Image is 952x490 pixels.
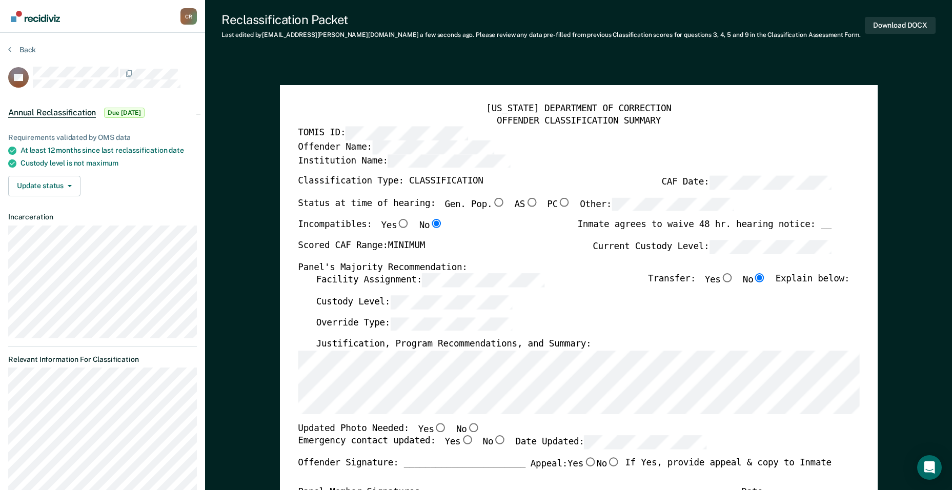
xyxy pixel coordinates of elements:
div: Inmate agrees to waive 48 hr. hearing notice: __ [577,219,831,240]
span: Due [DATE] [104,108,145,118]
input: Yes [583,458,597,467]
input: Facility Assignment: [422,274,544,288]
label: Classification Type: CLASSIFICATION [298,176,483,190]
label: Override Type: [316,317,512,331]
input: No [493,436,507,445]
div: Emergency contact updated: [298,436,706,457]
input: Date Updated: [584,436,706,450]
label: Institution Name: [298,154,510,168]
div: Last edited by [EMAIL_ADDRESS][PERSON_NAME][DOMAIN_NAME] . Please review any data pre-filled from... [221,31,861,38]
input: PC [558,198,571,207]
button: Download DOCX [865,17,936,34]
label: TOMIS ID: [298,127,468,140]
label: No [743,274,766,288]
div: Updated Photo Needed: [298,423,480,436]
label: Date Updated: [515,436,706,450]
input: CAF Date: [709,176,831,190]
label: Offender Name: [298,140,494,154]
div: Reclassification Packet [221,12,861,27]
div: Open Intercom Messenger [917,455,942,480]
span: Annual Reclassification [8,108,96,118]
label: Appeal: [530,458,620,479]
input: Gen. Pop. [492,198,505,207]
div: [US_STATE] DEPARTMENT OF CORRECTION [298,104,859,115]
label: CAF Date: [661,176,831,190]
dt: Incarceration [8,213,197,221]
input: Other: [612,198,734,212]
label: Current Custody Level: [593,240,832,254]
button: Back [8,45,36,54]
input: Override Type: [390,317,512,331]
input: No [430,219,443,229]
input: No [753,274,766,283]
label: AS [514,198,538,212]
label: No [419,219,442,232]
label: Yes [568,458,596,471]
input: Custody Level: [390,295,512,309]
div: Requirements validated by OMS data [8,133,197,142]
label: Yes [418,423,447,436]
input: TOMIS ID: [346,127,468,140]
label: Yes [444,436,473,450]
input: Offender Name: [372,140,494,154]
div: At least 12 months since last reclassification [21,146,197,155]
div: Transfer: Explain below: [648,274,849,295]
input: Institution Name: [388,154,510,168]
label: PC [547,198,571,212]
dt: Relevant Information For Classification [8,355,197,364]
label: Other: [580,198,734,212]
input: Yes [460,436,474,445]
img: Recidiviz [11,11,60,22]
label: Yes [704,274,733,288]
button: Profile dropdown button [180,8,197,25]
span: maximum [86,159,118,167]
label: Gen. Pop. [444,198,505,212]
input: Yes [397,219,410,229]
div: Incompatibles: [298,219,443,240]
label: Justification, Program Recommendations, and Summary: [316,339,591,351]
label: Scored CAF Range: MINIMUM [298,240,425,254]
label: Yes [381,219,410,232]
button: Update status [8,176,80,196]
input: AS [525,198,538,207]
span: a few seconds ago [420,31,473,38]
div: Panel's Majority Recommendation: [298,262,832,274]
div: OFFENDER CLASSIFICATION SUMMARY [298,115,859,127]
div: Status at time of hearing: [298,198,734,219]
input: Yes [434,423,447,432]
label: No [456,423,480,436]
label: No [596,458,620,471]
input: Yes [720,274,734,283]
input: No [607,458,620,467]
label: Custody Level: [316,295,512,309]
input: No [467,423,480,432]
div: C R [180,8,197,25]
span: date [169,146,184,154]
input: Current Custody Level: [709,240,831,254]
label: No [482,436,506,450]
div: Offender Signature: _______________________ If Yes, provide appeal & copy to Inmate [298,458,832,486]
div: Custody level is not [21,159,197,168]
label: Facility Assignment: [316,274,544,288]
